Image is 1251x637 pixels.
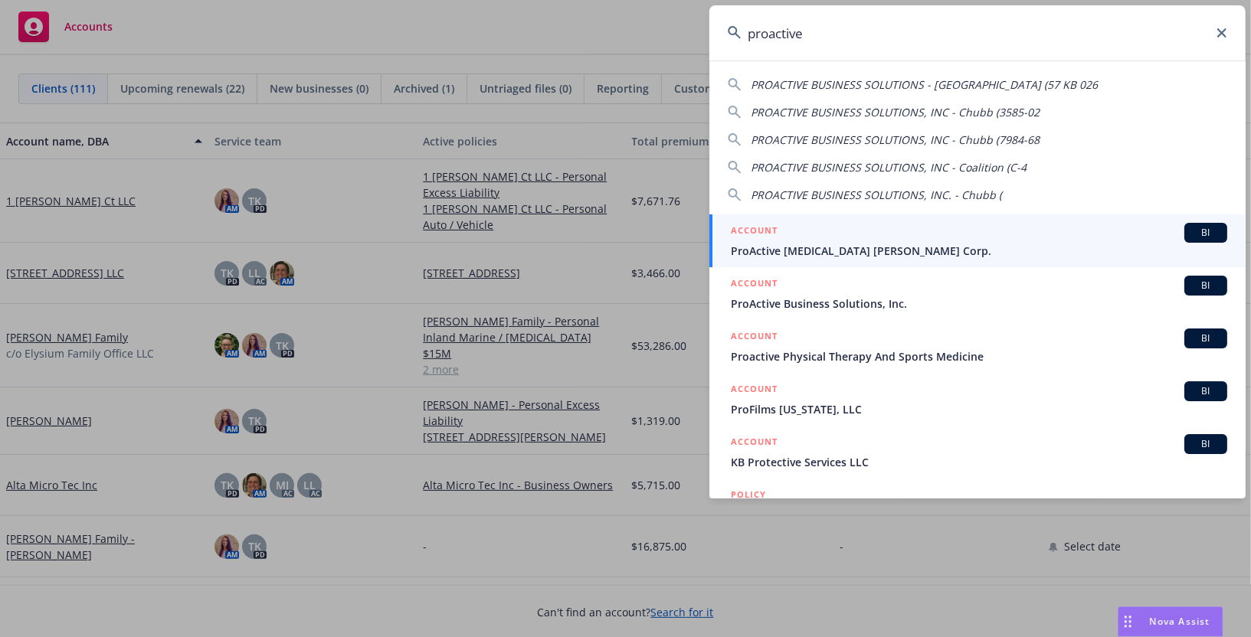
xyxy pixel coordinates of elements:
span: PROACTIVE BUSINESS SOLUTIONS, INC - Chubb (7984-68 [751,132,1040,147]
span: PROACTIVE BUSINESS SOLUTIONS - [GEOGRAPHIC_DATA] (57 KB 026 [751,77,1098,92]
a: ACCOUNTBIProActive Business Solutions, Inc. [709,267,1246,320]
h5: ACCOUNT [731,223,778,241]
a: ACCOUNTBIKB Protective Services LLC [709,426,1246,479]
h5: ACCOUNT [731,381,778,400]
a: ACCOUNTBIProFilms [US_STATE], LLC [709,373,1246,426]
div: Drag to move [1118,607,1138,636]
span: BI [1190,437,1221,451]
span: BI [1190,226,1221,240]
h5: POLICY [731,487,766,502]
span: Proactive Physical Therapy And Sports Medicine [731,348,1227,364]
span: BI [1190,332,1221,345]
input: Search... [709,5,1246,60]
span: PROACTIVE BUSINESS SOLUTIONS, INC. - Chubb ( [751,188,1002,202]
span: PROACTIVE BUSINESS SOLUTIONS, INC - Coalition (C-4 [751,160,1027,175]
span: ProActive Business Solutions, Inc. [731,296,1227,312]
a: ACCOUNTBIProactive Physical Therapy And Sports Medicine [709,320,1246,373]
h5: ACCOUNT [731,276,778,294]
span: ProFilms [US_STATE], LLC [731,401,1227,417]
a: ACCOUNTBIProActive [MEDICAL_DATA] [PERSON_NAME] Corp. [709,214,1246,267]
span: Nova Assist [1150,615,1210,628]
span: BI [1190,384,1221,398]
span: ProActive [MEDICAL_DATA] [PERSON_NAME] Corp. [731,243,1227,259]
h5: ACCOUNT [731,434,778,452]
a: POLICY [709,479,1246,544]
h5: ACCOUNT [731,328,778,347]
button: Nova Assist [1118,606,1223,637]
span: PROACTIVE BUSINESS SOLUTIONS, INC - Chubb (3585-02 [751,105,1040,119]
span: KB Protective Services LLC [731,454,1227,470]
span: BI [1190,279,1221,292]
